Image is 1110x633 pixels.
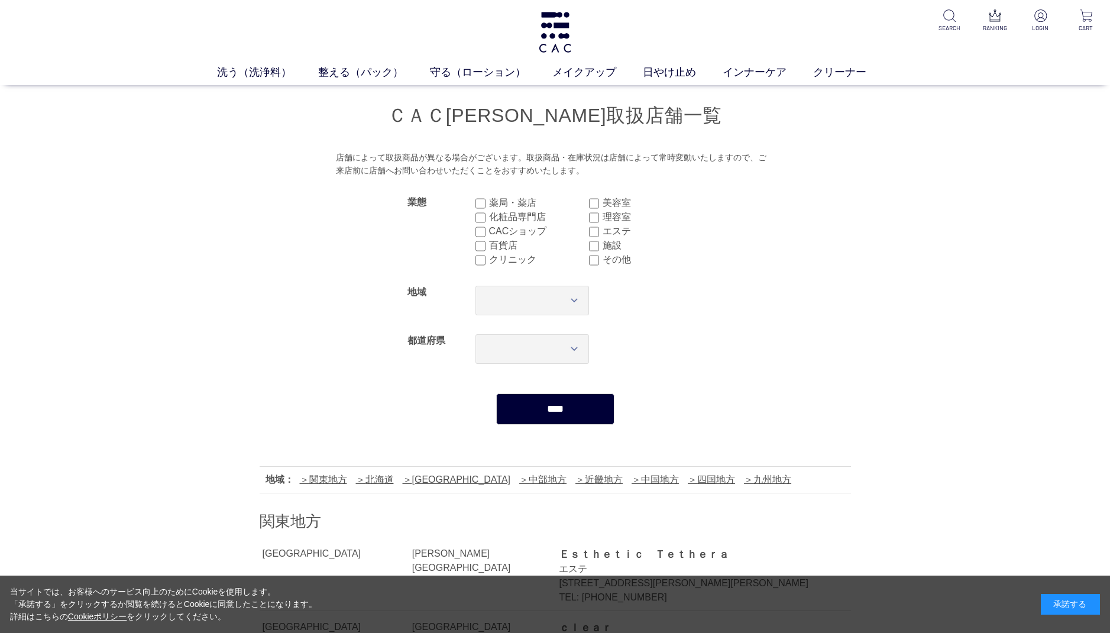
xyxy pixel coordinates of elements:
label: 薬局・薬店 [489,196,589,210]
div: 当サイトでは、お客様へのサービス向上のためにCookieを使用します。 「承諾する」をクリックするか閲覧を続けるとCookieに同意したことになります。 詳細はこちらの をクリックしてください。 [10,586,318,623]
label: 百貨店 [489,238,589,253]
label: 業態 [407,197,426,207]
label: 都道府県 [407,335,445,345]
label: 化粧品専門店 [489,210,589,224]
a: 守る（ローション） [430,64,552,80]
a: インナーケア [723,64,813,80]
h2: 関東地方 [260,511,851,532]
div: 承諾する [1041,594,1100,615]
a: 九州地方 [744,474,791,485]
label: クリニック [489,253,589,267]
a: RANKING [980,9,1009,33]
img: logo [537,12,572,53]
a: Cookieポリシー [68,612,127,621]
a: SEARCH [935,9,964,33]
label: 美容室 [603,196,703,210]
p: LOGIN [1026,24,1055,33]
p: SEARCH [935,24,964,33]
label: 理容室 [603,210,703,224]
a: 中部地方 [519,474,567,485]
div: 地域： [266,473,294,487]
a: 北海道 [356,474,394,485]
a: 近畿地方 [575,474,623,485]
div: エステ [559,562,824,576]
a: 整える（パック） [318,64,430,80]
div: Ｅｓｔｈｅｔｉｃ Ｔｅｔｈｅｒａ [559,547,824,562]
label: 地域 [407,287,426,297]
a: クリーナー [813,64,893,80]
label: 施設 [603,238,703,253]
a: 四国地方 [688,474,735,485]
a: 洗う（洗浄料） [217,64,318,80]
p: RANKING [980,24,1009,33]
label: エステ [603,224,703,238]
a: 中国地方 [632,474,679,485]
a: CART [1072,9,1101,33]
a: 関東地方 [300,474,347,485]
a: メイクアップ [552,64,643,80]
label: CACショップ [489,224,589,238]
div: 店舗によって取扱商品が異なる場合がございます。取扱商品・在庫状況は店舗によって常時変動いたしますので、ご来店前に店舗へお問い合わせいただくことをおすすめいたします。 [336,151,774,177]
a: 日やけ止め [643,64,723,80]
label: その他 [603,253,703,267]
a: LOGIN [1026,9,1055,33]
a: [GEOGRAPHIC_DATA] [403,474,511,485]
p: CART [1072,24,1101,33]
h1: ＣＡＣ[PERSON_NAME]取扱店舗一覧 [260,103,851,128]
div: [PERSON_NAME][GEOGRAPHIC_DATA] [412,547,545,575]
div: [GEOGRAPHIC_DATA] [263,547,410,561]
